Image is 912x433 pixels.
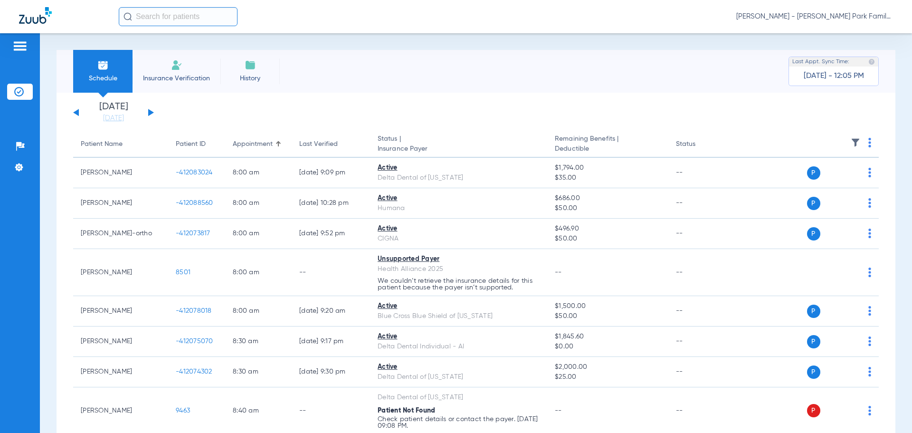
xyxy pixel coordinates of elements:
div: Last Verified [299,139,338,149]
img: group-dot-blue.svg [868,367,871,376]
span: $1,794.00 [555,163,660,173]
div: Humana [378,203,540,213]
span: $0.00 [555,342,660,352]
img: group-dot-blue.svg [868,229,871,238]
span: $50.00 [555,311,660,321]
td: [DATE] 10:28 PM [292,188,370,219]
img: History [245,59,256,71]
div: Appointment [233,139,273,149]
th: Status [668,131,732,158]
div: Active [378,193,540,203]
td: [DATE] 9:52 PM [292,219,370,249]
span: 9463 [176,407,190,414]
span: -- [555,407,562,414]
div: Active [378,332,540,342]
img: Schedule [97,59,109,71]
div: Delta Dental Individual - AI [378,342,540,352]
span: Insurance Payer [378,144,540,154]
span: -412088560 [176,200,213,206]
img: Search Icon [123,12,132,21]
span: P [807,335,820,348]
div: Health Alliance 2025 [378,264,540,274]
div: Blue Cross Blue Shield of [US_STATE] [378,311,540,321]
div: Active [378,362,540,372]
img: group-dot-blue.svg [868,138,871,147]
img: filter.svg [851,138,860,147]
div: Patient ID [176,139,206,149]
td: 8:00 AM [225,219,292,249]
span: $50.00 [555,234,660,244]
td: [PERSON_NAME] [73,357,168,387]
img: group-dot-blue.svg [868,198,871,208]
td: 8:00 AM [225,158,292,188]
span: $25.00 [555,372,660,382]
span: Last Appt. Sync Time: [792,57,849,67]
img: Manual Insurance Verification [171,59,182,71]
div: Delta Dental of [US_STATE] [378,372,540,382]
img: group-dot-blue.svg [868,337,871,346]
td: [PERSON_NAME] [73,249,168,296]
span: Schedule [80,74,125,83]
span: Patient Not Found [378,407,435,414]
span: $50.00 [555,203,660,213]
td: -- [668,219,732,249]
td: -- [668,158,732,188]
th: Status | [370,131,547,158]
img: group-dot-blue.svg [868,406,871,415]
span: History [228,74,273,83]
td: 8:00 AM [225,249,292,296]
td: [DATE] 9:20 AM [292,296,370,327]
span: P [807,166,820,180]
td: 8:00 AM [225,188,292,219]
span: -412075070 [176,338,213,345]
span: -412083024 [176,169,213,176]
img: hamburger-icon [12,40,28,52]
input: Search for patients [119,7,237,26]
img: group-dot-blue.svg [868,268,871,277]
td: -- [668,357,732,387]
div: Unsupported Payer [378,254,540,264]
span: Insurance Verification [140,74,213,83]
div: Patient ID [176,139,218,149]
th: Remaining Benefits | [547,131,668,158]
span: -412073817 [176,230,210,237]
div: Active [378,224,540,234]
td: [PERSON_NAME] [73,327,168,357]
div: Patient Name [81,139,123,149]
td: 8:30 AM [225,357,292,387]
span: Deductible [555,144,660,154]
p: Check patient details or contact the payer. [DATE] 09:08 PM. [378,416,540,429]
td: 8:30 AM [225,327,292,357]
td: [PERSON_NAME] [73,188,168,219]
span: [DATE] - 12:05 PM [804,71,864,81]
td: -- [292,249,370,296]
div: Last Verified [299,139,362,149]
span: P [807,197,820,210]
span: -412074302 [176,368,212,375]
span: $496.90 [555,224,660,234]
td: [PERSON_NAME] [73,158,168,188]
span: P [807,404,820,417]
img: last sync help info [868,58,875,65]
span: $686.00 [555,193,660,203]
span: P [807,366,820,379]
span: $1,500.00 [555,301,660,311]
span: -412078018 [176,308,212,314]
span: P [807,227,820,241]
td: [PERSON_NAME]-ortho [73,219,168,249]
div: Active [378,301,540,311]
td: [PERSON_NAME] [73,296,168,327]
span: [PERSON_NAME] - [PERSON_NAME] Park Family Dentistry [736,12,893,21]
div: Active [378,163,540,173]
p: We couldn’t retrieve the insurance details for this patient because the payer isn’t supported. [378,278,540,291]
td: [DATE] 9:30 PM [292,357,370,387]
span: $35.00 [555,173,660,183]
a: [DATE] [85,114,142,123]
span: $2,000.00 [555,362,660,372]
span: P [807,305,820,318]
td: -- [668,296,732,327]
td: -- [668,249,732,296]
li: [DATE] [85,102,142,123]
div: Delta Dental of [US_STATE] [378,173,540,183]
div: CIGNA [378,234,540,244]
